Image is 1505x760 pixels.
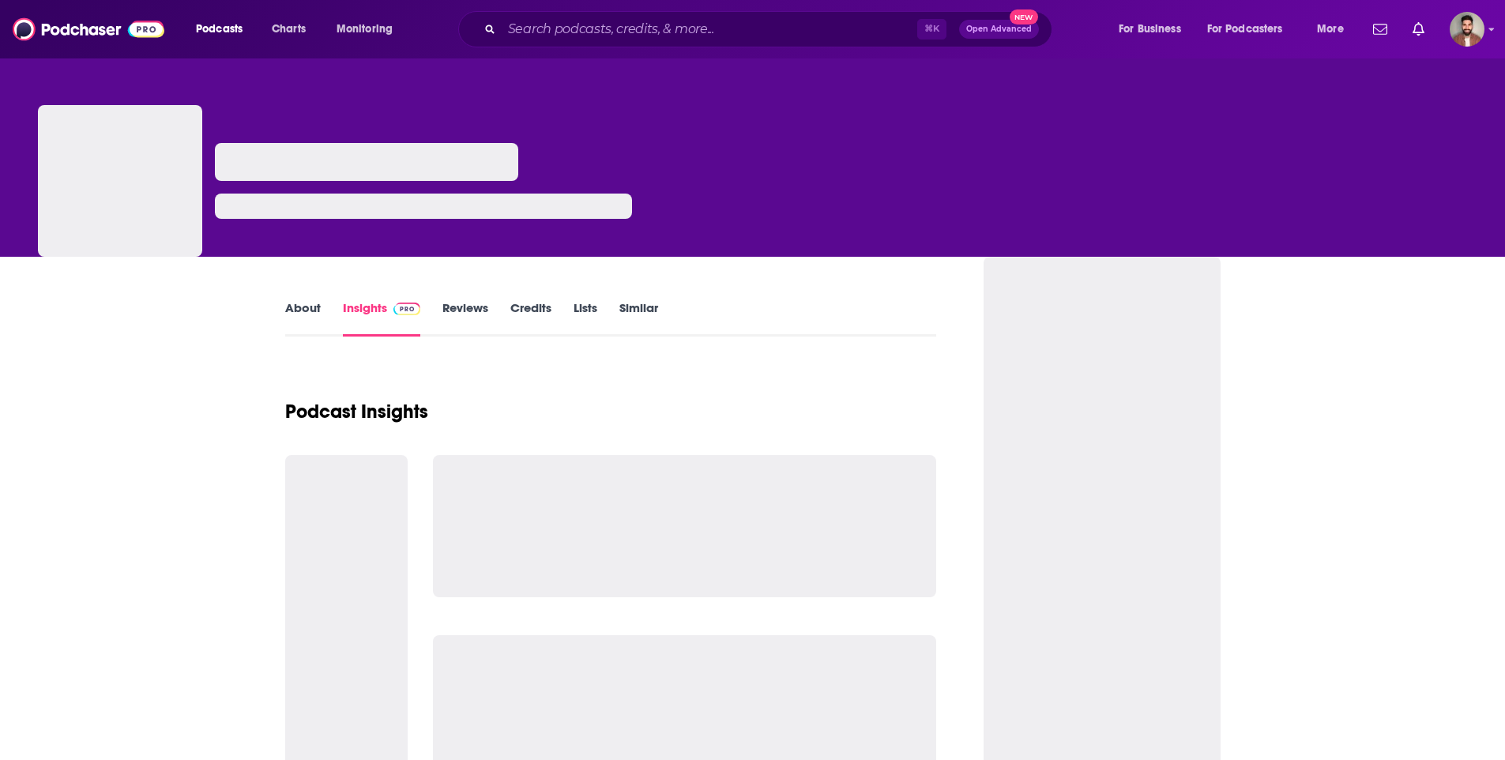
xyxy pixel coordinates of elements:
[337,18,393,40] span: Monitoring
[1450,12,1484,47] span: Logged in as calmonaghan
[1450,12,1484,47] img: User Profile
[502,17,917,42] input: Search podcasts, credits, & more...
[574,300,597,337] a: Lists
[325,17,413,42] button: open menu
[1367,16,1394,43] a: Show notifications dropdown
[510,300,551,337] a: Credits
[261,17,315,42] a: Charts
[1119,18,1181,40] span: For Business
[185,17,263,42] button: open menu
[959,20,1039,39] button: Open AdvancedNew
[966,25,1032,33] span: Open Advanced
[1197,17,1306,42] button: open menu
[917,19,946,40] span: ⌘ K
[285,400,428,423] h1: Podcast Insights
[473,11,1067,47] div: Search podcasts, credits, & more...
[1306,17,1364,42] button: open menu
[13,14,164,44] img: Podchaser - Follow, Share and Rate Podcasts
[442,300,488,337] a: Reviews
[1108,17,1201,42] button: open menu
[1450,12,1484,47] button: Show profile menu
[272,18,306,40] span: Charts
[619,300,658,337] a: Similar
[393,303,421,315] img: Podchaser Pro
[1317,18,1344,40] span: More
[1207,18,1283,40] span: For Podcasters
[343,300,421,337] a: InsightsPodchaser Pro
[285,300,321,337] a: About
[1406,16,1431,43] a: Show notifications dropdown
[1010,9,1038,24] span: New
[196,18,243,40] span: Podcasts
